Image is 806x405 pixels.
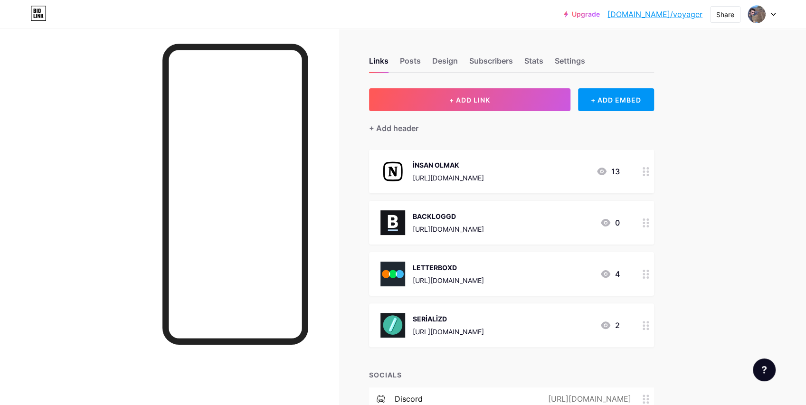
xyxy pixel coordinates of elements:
[600,320,620,331] div: 2
[380,159,405,184] img: İNSAN OLMAK
[469,55,513,72] div: Subscribers
[600,268,620,280] div: 4
[449,96,490,104] span: + ADD LINK
[413,211,484,221] div: BACKLOGGD
[716,9,734,19] div: Share
[413,275,484,285] div: [URL][DOMAIN_NAME]
[380,262,405,286] img: LETTERBOXD
[395,393,423,405] div: discord
[432,55,458,72] div: Design
[600,217,620,228] div: 0
[413,327,484,337] div: [URL][DOMAIN_NAME]
[400,55,421,72] div: Posts
[369,122,418,134] div: + Add header
[369,370,654,380] div: SOCIALS
[578,88,654,111] div: + ADD EMBED
[596,166,620,177] div: 13
[524,55,543,72] div: Stats
[748,5,766,23] img: voyager
[380,210,405,235] img: BACKLOGGD
[413,160,484,170] div: İNSAN OLMAK
[555,55,585,72] div: Settings
[413,263,484,273] div: LETTERBOXD
[413,173,484,183] div: [URL][DOMAIN_NAME]
[607,9,702,20] a: [DOMAIN_NAME]/voyager
[380,313,405,338] img: SERİALİZD
[369,88,571,111] button: + ADD LINK
[413,314,484,324] div: SERİALİZD
[533,393,643,405] div: [URL][DOMAIN_NAME]
[369,55,389,72] div: Links
[564,10,600,18] a: Upgrade
[413,224,484,234] div: [URL][DOMAIN_NAME]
